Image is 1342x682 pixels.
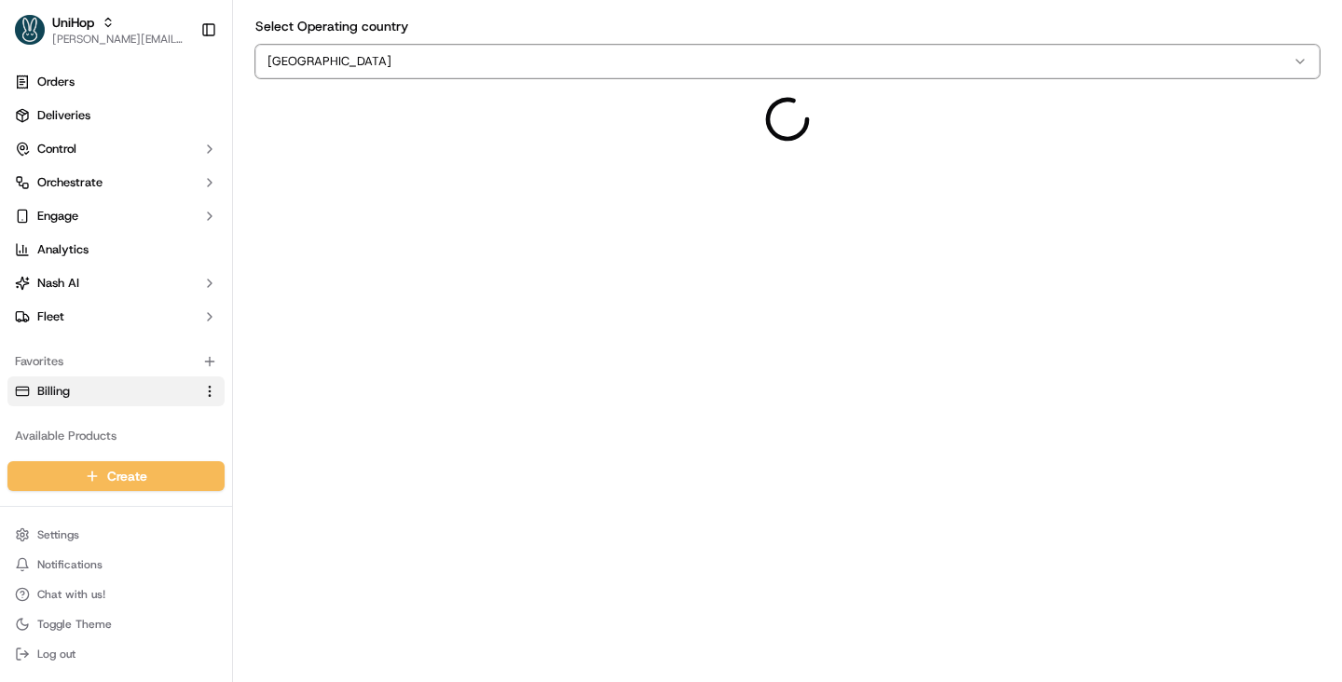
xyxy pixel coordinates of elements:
[7,101,225,130] a: Deliveries
[37,270,143,289] span: Knowledge Base
[37,527,79,542] span: Settings
[7,522,225,548] button: Settings
[150,263,307,296] a: 💻API Documentation
[19,272,34,287] div: 📗
[255,18,408,34] label: Select Operating country
[7,611,225,637] button: Toggle Theme
[15,383,195,400] a: Billing
[7,7,193,52] button: UniHopUniHop[PERSON_NAME][EMAIL_ADDRESS][DOMAIN_NAME]
[37,617,112,632] span: Toggle Theme
[7,347,225,376] div: Favorites
[37,557,103,572] span: Notifications
[7,201,225,231] button: Engage
[7,421,225,451] div: Available Products
[7,235,225,265] a: Analytics
[19,75,339,104] p: Welcome 👋
[7,461,225,491] button: Create
[19,19,56,56] img: Nash
[7,268,225,298] button: Nash AI
[37,141,76,157] span: Control
[7,376,225,406] button: Billing
[7,168,225,198] button: Orchestrate
[37,174,103,191] span: Orchestrate
[7,581,225,607] button: Chat with us!
[48,120,335,140] input: Got a question? Start typing here...
[131,315,226,330] a: Powered byPylon
[7,302,225,332] button: Fleet
[7,552,225,578] button: Notifications
[52,32,185,47] button: [PERSON_NAME][EMAIL_ADDRESS][DOMAIN_NAME]
[37,647,75,662] span: Log out
[176,270,299,289] span: API Documentation
[37,308,64,325] span: Fleet
[52,13,94,32] button: UniHop
[37,208,78,225] span: Engage
[7,134,225,164] button: Control
[37,275,79,292] span: Nash AI
[37,74,75,90] span: Orders
[37,107,90,124] span: Deliveries
[157,272,172,287] div: 💻
[317,184,339,206] button: Start new chat
[7,641,225,667] button: Log out
[37,383,70,400] span: Billing
[7,67,225,97] a: Orders
[37,587,105,602] span: Chat with us!
[63,197,236,211] div: We're available if you need us!
[19,178,52,211] img: 1736555255976-a54dd68f-1ca7-489b-9aae-adbdc363a1c4
[11,263,150,296] a: 📗Knowledge Base
[15,15,45,45] img: UniHop
[63,178,306,197] div: Start new chat
[107,467,147,485] span: Create
[37,241,89,258] span: Analytics
[185,316,226,330] span: Pylon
